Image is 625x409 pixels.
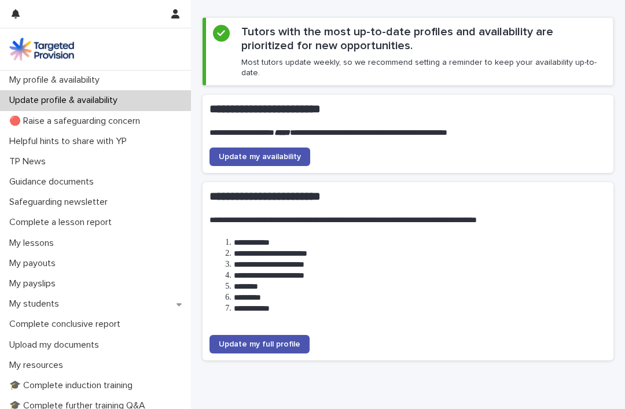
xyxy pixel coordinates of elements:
img: M5nRWzHhSzIhMunXDL62 [9,38,74,61]
a: Update my full profile [209,335,310,353]
p: Helpful hints to share with YP [5,136,136,147]
a: Update my availability [209,148,310,166]
p: 🔴 Raise a safeguarding concern [5,116,149,127]
span: Update my full profile [219,340,300,348]
p: My students [5,299,68,309]
h2: Tutors with the most up-to-date profiles and availability are prioritized for new opportunities. [241,25,606,53]
p: Safeguarding newsletter [5,197,117,208]
p: Update profile & availability [5,95,127,106]
p: TP News [5,156,55,167]
p: My payouts [5,258,65,269]
p: My payslips [5,278,65,289]
p: Complete a lesson report [5,217,121,228]
p: Guidance documents [5,176,103,187]
p: My profile & availability [5,75,109,86]
p: Most tutors update weekly, so we recommend setting a reminder to keep your availability up-to-date. [241,57,606,78]
span: Update my availability [219,153,301,161]
p: My resources [5,360,72,371]
p: Upload my documents [5,340,108,351]
p: My lessons [5,238,63,249]
p: Complete conclusive report [5,319,130,330]
p: 🎓 Complete induction training [5,380,142,391]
